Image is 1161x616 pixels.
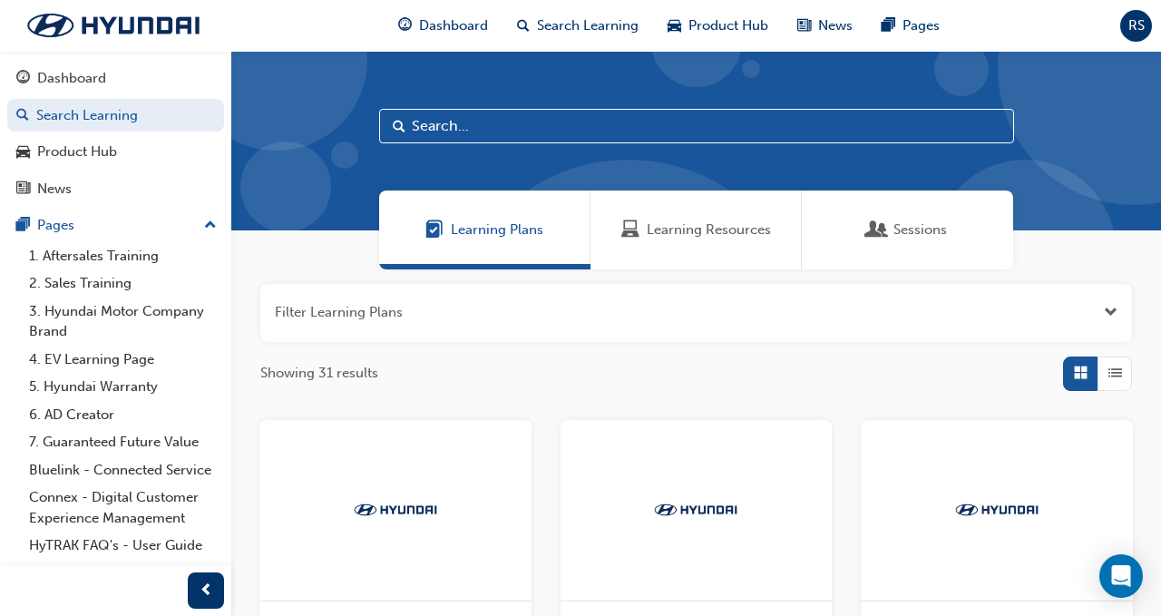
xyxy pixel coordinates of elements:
a: news-iconNews [783,7,867,44]
span: List [1108,363,1122,384]
div: Pages [37,215,74,236]
span: search-icon [16,108,29,124]
a: Learning PlansLearning Plans [379,191,590,269]
button: Pages [7,209,224,242]
span: Sessions [868,220,886,240]
span: up-icon [204,214,217,238]
a: 5. Hyundai Warranty [22,373,224,401]
div: Open Intercom Messenger [1099,554,1143,598]
span: news-icon [797,15,811,37]
a: search-iconSearch Learning [502,7,653,44]
input: Search... [379,109,1014,143]
span: Showing 31 results [260,363,378,384]
span: Search Learning [537,15,639,36]
span: prev-icon [200,580,213,602]
a: Bluelink - Connected Service [22,456,224,484]
span: Product Hub [688,15,768,36]
span: Dashboard [419,15,488,36]
span: news-icon [16,181,30,198]
span: Learning Resources [621,220,639,240]
span: Learning Plans [451,220,543,240]
a: guage-iconDashboard [384,7,502,44]
span: Pages [902,15,940,36]
span: Search [393,116,405,137]
img: Trak [346,501,445,519]
a: Product Hub [7,135,224,169]
div: Dashboard [37,68,106,89]
a: SessionsSessions [802,191,1013,269]
a: 6. AD Creator [22,401,224,429]
span: car-icon [668,15,681,37]
a: 7. Guaranteed Future Value [22,428,224,456]
a: All Pages [22,560,224,588]
a: pages-iconPages [867,7,954,44]
span: car-icon [16,144,30,161]
a: 3. Hyundai Motor Company Brand [22,298,224,346]
span: Sessions [893,220,947,240]
span: pages-icon [882,15,895,37]
img: Trak [947,501,1047,519]
a: Learning ResourcesLearning Resources [590,191,802,269]
button: DashboardSearch LearningProduct HubNews [7,58,224,209]
a: Dashboard [7,62,224,95]
img: Trak [9,6,218,44]
button: Open the filter [1104,302,1117,323]
a: 2. Sales Training [22,269,224,298]
a: Search Learning [7,99,224,132]
button: RS [1120,10,1152,42]
a: 4. EV Learning Page [22,346,224,374]
span: RS [1128,15,1145,36]
a: car-iconProduct Hub [653,7,783,44]
span: Learning Plans [425,220,444,240]
span: Learning Resources [647,220,771,240]
div: News [37,179,72,200]
span: Grid [1074,363,1088,384]
div: Product Hub [37,142,117,162]
span: News [818,15,853,36]
span: search-icon [517,15,530,37]
span: guage-icon [398,15,412,37]
img: Trak [646,501,746,519]
a: 1. Aftersales Training [22,242,224,270]
a: HyTRAK FAQ's - User Guide [22,532,224,560]
a: News [7,172,224,206]
a: Connex - Digital Customer Experience Management [22,484,224,532]
span: guage-icon [16,71,30,87]
span: pages-icon [16,218,30,234]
